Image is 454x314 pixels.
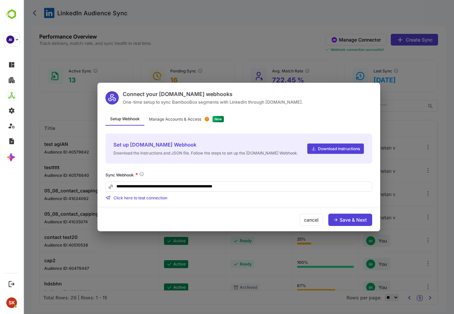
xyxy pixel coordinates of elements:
span: Sync Webhook [82,172,110,177]
div: Connect your [DOMAIN_NAME] webhooks [99,91,280,97]
div: Setup Webhook [82,113,121,126]
span: Download the Instructions and JSON file. Follow the steps to set up the [DOMAIN_NAME] Webhook. [90,151,275,156]
span: Download Instructions [293,146,337,151]
div: One-time setup to sync BambooBox segments with LinkedIn through [DOMAIN_NAME]. [99,99,280,105]
span: Click here to test connection [90,195,144,200]
span: Required for pushing segments to LinkedIn. [116,171,121,178]
a: Download Instructions [284,143,341,154]
button: Logout [7,279,16,288]
div: Manage Accounts & Access [126,117,178,121]
div: Save & Next [316,218,344,222]
div: AI [6,36,14,44]
div: cancel [276,214,300,226]
span: Set up [DOMAIN_NAME] Webhook [90,142,275,148]
div: SK [6,297,17,308]
img: BambooboxLogoMark.f1c84d78b4c51b1a7b5f700c9845e183.svg [3,8,20,21]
